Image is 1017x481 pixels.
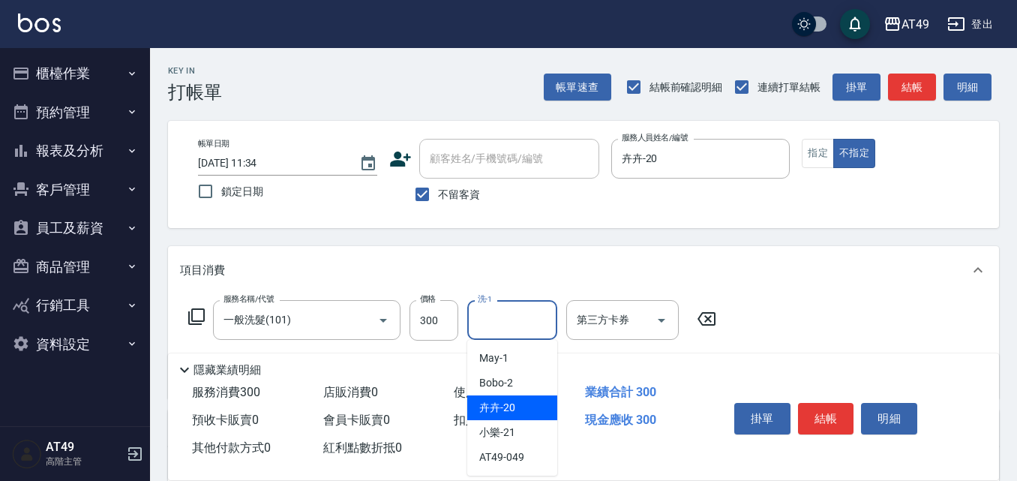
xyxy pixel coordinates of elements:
span: 現金應收 300 [585,413,656,427]
span: Bobo -2 [479,375,513,391]
span: May -1 [479,350,508,366]
label: 價格 [420,293,436,305]
button: 指定 [802,139,834,168]
button: 結帳 [888,74,936,101]
span: 紅利點數折抵 0 [323,440,402,455]
input: YYYY/MM/DD hh:mm [198,151,344,176]
button: 明細 [861,403,917,434]
p: 高階主管 [46,455,122,468]
h3: 打帳單 [168,82,222,103]
span: 結帳前確認明細 [649,80,723,95]
button: 結帳 [798,403,854,434]
h2: Key In [168,66,222,76]
span: 卉卉 -20 [479,400,515,416]
button: 預約管理 [6,93,144,132]
span: 小樂 -21 [479,425,515,440]
button: 明細 [943,74,991,101]
span: 會員卡販賣 0 [323,413,390,427]
button: 帳單速查 [544,74,611,101]
label: 帳單日期 [198,138,229,149]
button: Choose date, selected date is 2025-08-11 [350,146,386,182]
span: 服務消費 300 [192,385,260,399]
div: 項目消費 [168,246,999,294]
span: 不留客資 [438,187,480,203]
button: Open [649,308,673,332]
h5: AT49 [46,440,122,455]
span: 其他付款方式 0 [192,440,271,455]
button: 客戶管理 [6,170,144,209]
button: 報表及分析 [6,131,144,170]
button: 資料設定 [6,325,144,364]
button: save [840,9,870,39]
span: 鎖定日期 [221,184,263,200]
p: 隱藏業績明細 [193,362,261,378]
button: 櫃檯作業 [6,54,144,93]
button: Open [371,308,395,332]
div: AT49 [901,15,929,34]
button: AT49 [877,9,935,40]
button: 不指定 [833,139,875,168]
img: Person [12,439,42,469]
span: AT49 -049 [479,449,524,465]
button: 掛單 [832,74,880,101]
span: 店販消費 0 [323,385,378,399]
img: Logo [18,14,61,32]
span: 連續打單結帳 [757,80,820,95]
span: 扣入金 0 [454,413,496,427]
label: 服務名稱/代號 [223,293,274,305]
button: 商品管理 [6,248,144,287]
span: 使用預收卡 0 [454,385,520,399]
button: 掛單 [734,403,790,434]
label: 服務人員姓名/編號 [622,132,688,143]
label: 洗-1 [478,293,492,305]
button: 登出 [941,11,999,38]
button: 員工及薪資 [6,209,144,248]
span: 預收卡販賣 0 [192,413,259,427]
button: 行銷工具 [6,286,144,325]
span: 業績合計 300 [585,385,656,399]
p: 項目消費 [180,263,225,278]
